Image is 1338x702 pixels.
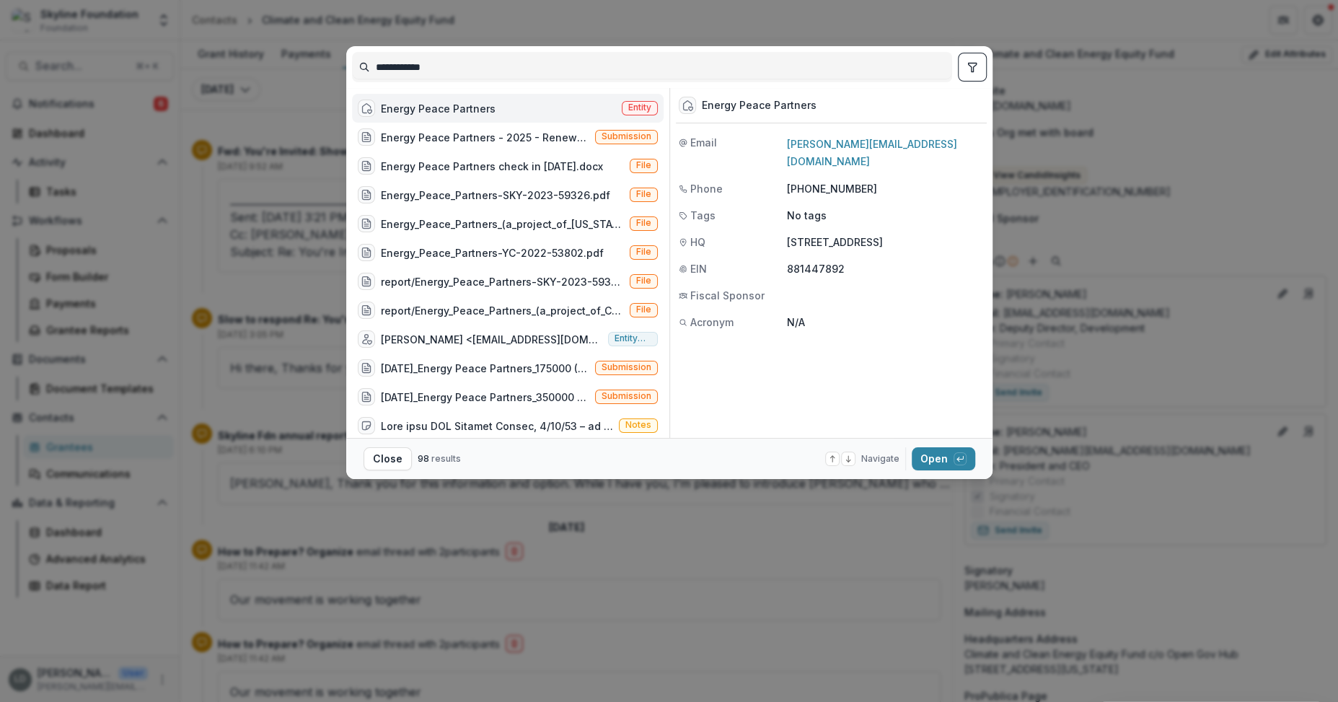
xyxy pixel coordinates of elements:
span: Submission [602,362,651,372]
div: Energy_Peace_Partners-SKY-2023-59326.pdf [381,188,610,203]
span: Tags [690,208,716,223]
span: File [636,276,651,286]
a: [PERSON_NAME][EMAIL_ADDRESS][DOMAIN_NAME] [787,138,957,167]
span: 98 [418,453,429,464]
div: [DATE]_Energy Peace Partners_350000 (Grant was originally part of Grant ID: YC-2022-53802 to fisc... [381,390,589,405]
div: [DATE]_Energy Peace Partners_175000 (Note: Original pledge approved in [DATE] was to fiscal spons... [381,361,589,376]
div: Energy Peace Partners check in [DATE].docx [381,159,603,174]
div: Energy_Peace_Partners-YC-2022-53802.pdf [381,245,604,260]
span: File [636,218,651,228]
span: Submission [602,131,651,141]
p: [PHONE_NUMBER] [787,181,984,196]
span: EIN [690,261,707,276]
span: File [636,304,651,315]
p: N/A [787,315,984,330]
span: Phone [690,181,723,196]
span: Email [690,135,717,150]
div: report/Energy_Peace_Partners_(a_project_of_CalCEF_Innovations)-YC-2022-53802-Grant_Report.pdf [381,303,624,318]
span: HQ [690,234,705,250]
div: report/Energy_Peace_Partners-SKY-2023-59326-Grant_Report.pdf [381,274,624,289]
p: [STREET_ADDRESS] [787,234,984,250]
div: Energy Peace Partners - 2025 - Renewal Application [381,130,589,145]
div: Energy Peace Partners [702,100,817,112]
div: Lore ipsu DOL Sitamet Consec, 4/10/53 – ad elits doeiusm-&temp;&inci;&utla;&etdo;&magn;&aliq;&eni... [381,418,613,434]
span: Acronym [690,315,734,330]
span: Entity [628,102,651,113]
div: Energy_Peace_Partners_(a_project_of_[US_STATE]_Clean_Energy_Fund_Innovations)-YC-2022-53802.pdf [381,216,624,232]
span: Navigate [861,452,899,465]
span: results [431,453,461,464]
span: Entity user [615,333,651,343]
div: Energy Peace Partners [381,101,496,116]
p: 881447892 [787,261,984,276]
button: Open [912,447,975,470]
span: Submission [602,391,651,401]
button: toggle filters [958,53,987,82]
span: File [636,247,651,257]
p: No tags [787,208,827,223]
span: Notes [625,420,651,430]
span: File [636,160,651,170]
div: [PERSON_NAME] <[EMAIL_ADDRESS][DOMAIN_NAME]> [381,332,602,347]
span: File [636,189,651,199]
span: Fiscal Sponsor [690,288,765,303]
button: Close [364,447,412,470]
